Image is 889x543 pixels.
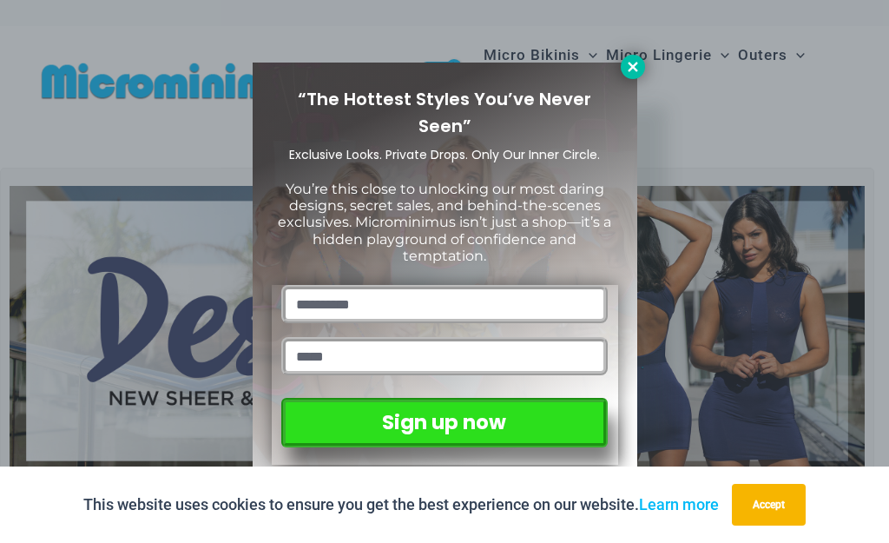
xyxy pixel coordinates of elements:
[639,495,719,513] a: Learn more
[289,146,600,163] span: Exclusive Looks. Private Drops. Only Our Inner Circle.
[278,181,611,264] span: You’re this close to unlocking our most daring designs, secret sales, and behind-the-scenes exclu...
[621,55,645,79] button: Close
[281,398,607,447] button: Sign up now
[298,87,591,138] span: “The Hottest Styles You’ve Never Seen”
[83,492,719,518] p: This website uses cookies to ensure you get the best experience on our website.
[732,484,806,526] button: Accept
